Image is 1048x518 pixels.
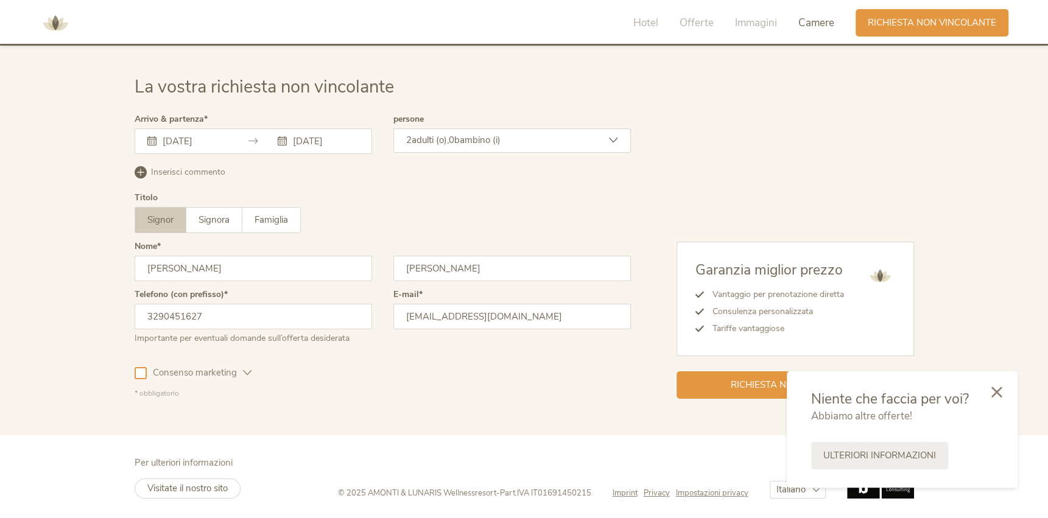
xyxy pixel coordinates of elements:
[135,457,233,469] span: Per ulteriori informazioni
[393,115,424,124] label: persone
[811,442,948,469] a: Ulteriori informazioni
[135,304,372,329] input: Telefono (con prefisso)
[613,488,638,499] span: Imprint
[147,366,243,379] span: Consenso marketing
[37,5,74,41] img: AMONTI & LUNARIS Wellnessresort
[147,214,174,226] span: Signor
[704,303,844,320] li: Consulenza personalizzata
[393,256,631,281] input: Cognome
[135,290,228,299] label: Telefono (con prefisso)
[135,242,161,251] label: Nome
[255,214,288,226] span: Famiglia
[644,488,676,499] a: Privacy
[199,214,230,226] span: Signora
[449,134,454,146] span: 0
[644,488,670,499] span: Privacy
[868,16,996,29] span: Richiesta non vincolante
[680,16,714,30] span: Offerte
[695,261,843,279] span: Garanzia miglior prezzo
[454,134,501,146] span: bambino (i)
[704,320,844,337] li: Tariffe vantaggiose
[135,75,394,99] span: La vostra richiesta non vincolante
[613,488,644,499] a: Imprint
[496,488,500,499] span: -
[823,449,936,462] span: Ulteriori informazioni
[735,16,777,30] span: Immagini
[135,115,208,124] label: Arrivo & partenza
[151,166,225,178] span: Inserisci commento
[135,194,158,202] div: Titolo
[37,18,74,27] a: AMONTI & LUNARIS Wellnessresort
[811,390,969,408] span: Niente che faccia per voi?
[811,409,912,423] span: Abbiamo altre offerte!
[798,16,834,30] span: Camere
[393,304,631,329] input: E-mail
[290,135,359,147] input: Partenza
[633,16,658,30] span: Hotel
[135,329,372,345] div: Importante per eventuali domande sull’offerta desiderata
[135,256,372,281] input: Nome
[160,135,229,147] input: Arrivo
[412,134,449,146] span: adulti (o),
[393,290,423,299] label: E-mail
[731,379,859,391] span: Richiesta non vincolante
[704,286,844,303] li: Vantaggio per prenotazione diretta
[338,488,496,499] span: © 2025 AMONTI & LUNARIS Wellnessresort
[135,388,631,399] div: * obbligatorio
[406,134,412,146] span: 2
[865,261,895,291] img: AMONTI & LUNARIS Wellnessresort
[147,482,228,494] span: Visitate il nostro sito
[500,488,591,499] span: Part.IVA IT01691450215
[676,488,748,499] a: Impostazioni privacy
[135,478,241,499] a: Visitate il nostro sito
